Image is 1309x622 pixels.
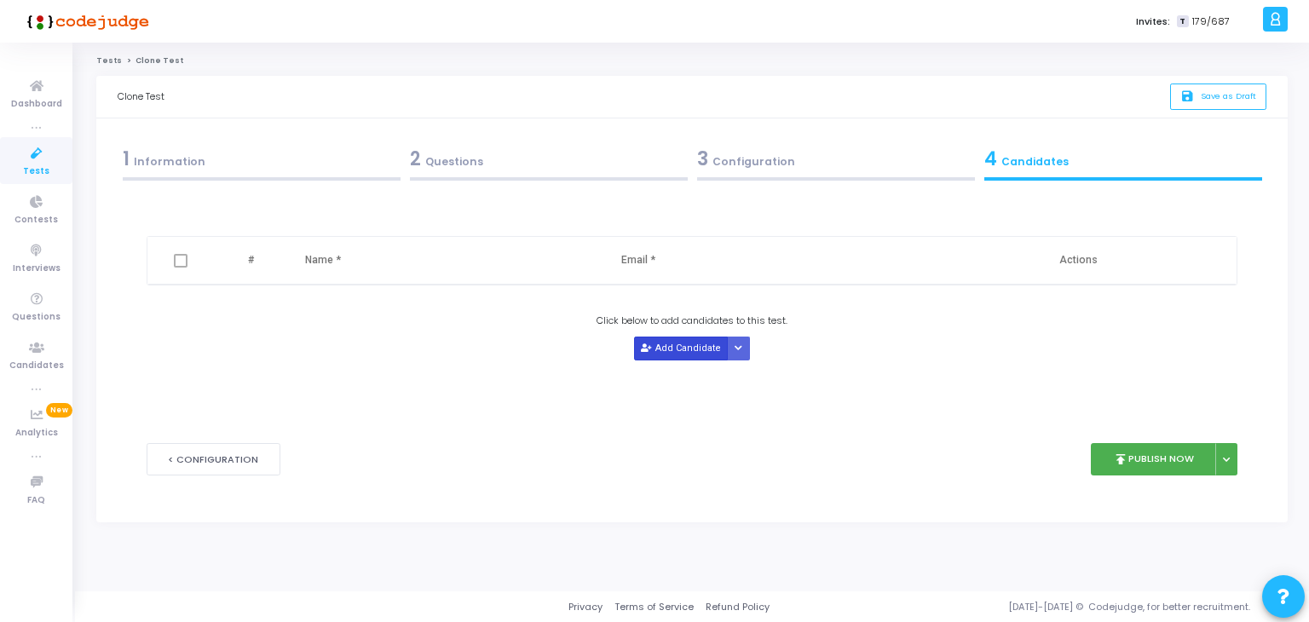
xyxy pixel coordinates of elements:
a: 1Information [118,140,405,186]
span: 4 [984,146,997,172]
span: Contests [14,213,58,227]
button: < Configuration [147,443,281,476]
div: Information [123,145,401,173]
div: [DATE]-[DATE] © Codejudge, for better recruitment. [770,600,1288,614]
span: New [46,403,72,418]
button: publishPublish Now [1091,443,1216,476]
div: Questions [410,145,688,173]
th: Actions [920,237,1237,285]
span: Tests [23,164,49,179]
span: Click below to add candidates to this test. [597,314,787,328]
span: 179/687 [1192,14,1230,29]
label: Invites: [1136,14,1170,29]
button: Add Candidate [634,337,728,360]
span: 3 [697,146,708,172]
span: Candidates [9,359,64,373]
nav: breadcrumb [96,55,1288,66]
a: Refund Policy [706,600,770,614]
th: # [217,237,288,285]
div: Candidates [984,145,1262,173]
span: Analytics [15,426,58,441]
span: T [1177,15,1188,28]
span: Clone Test [136,55,183,66]
span: 2 [410,146,421,172]
a: Terms of Service [614,600,694,614]
span: FAQ [27,493,45,508]
span: Dashboard [11,97,62,112]
div: Button group with nested dropdown [727,337,751,360]
a: Privacy [568,600,603,614]
div: Configuration [697,145,975,173]
div: Clone Test [118,76,164,118]
i: save [1180,89,1198,104]
a: 4Candidates [979,140,1266,186]
button: saveSave as Draft [1170,84,1266,110]
span: Save as Draft [1201,90,1256,101]
img: logo [21,4,149,38]
a: 3Configuration [692,140,979,186]
span: 1 [123,146,130,172]
th: Email * [604,237,920,285]
th: Name * [288,237,604,285]
span: Interviews [13,262,61,276]
a: 2Questions [405,140,692,186]
i: publish [1113,452,1128,467]
a: Tests [96,55,122,66]
span: Questions [12,310,61,325]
